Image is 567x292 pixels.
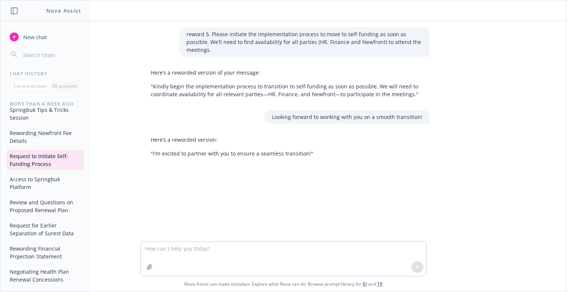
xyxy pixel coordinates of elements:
[272,113,422,121] p: Looking forward to working with you on a smooth transition!
[151,150,313,157] p: "I'm excited to partner with you to ensure a seamless transition!"
[7,173,84,193] button: Access to Springbuk Platform
[46,7,81,15] h1: Nova Assist
[7,150,84,170] button: Request to Initiate Self-Funding Process
[7,219,84,239] button: Request for Earlier Separation of Surest Data
[7,266,84,286] button: Negotiating Health Plan Renewal Concessions
[1,101,90,107] div: More than a week ago
[7,104,84,124] button: Springbuk Tips & Tricks Session
[151,69,422,76] p: Here’s a reworded version of your message:
[7,127,84,147] button: Rewording Newfront Fee Details
[184,276,383,292] span: Nova Assist can make mistakes. Explore what Nova can do: Browse prompt library for and
[22,33,47,41] span: New chat
[151,82,422,98] p: "Kindly begin the implementation process to transition to self-funding as soon as possible. We wi...
[151,136,313,144] p: Here’s a reworded version:
[7,242,84,263] button: Rewording Financial Projection Statement
[7,30,84,44] button: New chat
[52,83,77,89] p: All accounts
[7,196,84,216] button: Review and Questions on Proposed Renewal Plan
[13,83,47,89] p: Current account
[22,50,81,60] input: Search chats
[187,30,422,54] p: reword 5. Please initiate the implementation process to move to self-funding as soon as possible....
[363,281,367,287] a: BI
[377,281,383,287] a: TR
[1,70,90,77] div: Chat History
